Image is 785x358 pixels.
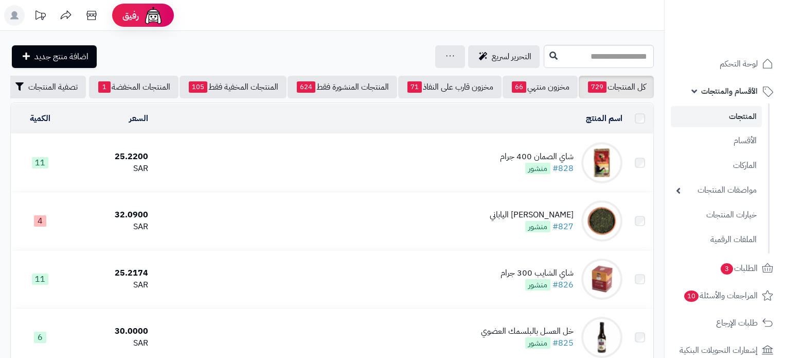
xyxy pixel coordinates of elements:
div: 32.0900 [73,209,148,221]
span: 71 [407,81,422,93]
div: شاي الصمان 400 جرام [500,151,574,163]
img: logo-2.png [715,28,775,49]
a: المنتجات المخفية فقط105 [180,76,287,98]
span: 11 [32,274,48,285]
a: كل المنتجات729 [579,76,654,98]
a: المنتجات [671,106,762,127]
a: مواصفات المنتجات [671,179,762,201]
img: شاي الصمان 400 جرام [581,142,622,183]
a: اضافة منتج جديد [12,45,97,68]
img: خل العسل بالبلسمك العضوي [581,317,622,358]
div: 25.2174 [73,267,148,279]
img: ai-face.png [143,5,164,26]
div: شاي الشايب 300 جرام [501,267,574,279]
a: الكمية [30,112,50,125]
a: #827 [552,220,574,233]
span: لوحة التحكم [720,57,758,71]
span: المراجعات والأسئلة [683,288,758,303]
span: منشور [525,337,550,349]
img: شاي جيوكورو الياباني [581,200,622,242]
span: 4 [34,215,46,227]
span: منشور [525,279,550,291]
button: تصفية المنتجات [5,76,86,98]
div: SAR [73,221,148,233]
a: التحرير لسريع [468,45,540,68]
a: الماركات [671,155,762,177]
a: المنتجات المخفضة1 [89,76,179,98]
span: 10 [684,291,699,302]
div: SAR [73,279,148,291]
a: #825 [552,337,574,349]
span: 11 [32,157,48,168]
span: اضافة منتج جديد [34,50,88,63]
span: 3 [721,263,733,275]
a: خيارات المنتجات [671,204,762,226]
div: SAR [73,337,148,349]
a: مخزون قارب على النفاذ71 [398,76,502,98]
span: الطلبات [720,261,758,276]
span: 66 [512,81,526,93]
div: [PERSON_NAME] الياباني [490,209,574,221]
div: 30.0000 [73,326,148,337]
a: لوحة التحكم [671,52,779,76]
a: المراجعات والأسئلة10 [671,283,779,308]
div: خل العسل بالبلسمك العضوي [481,326,574,337]
span: طلبات الإرجاع [716,316,758,330]
div: 25.2200 [73,151,148,163]
span: إشعارات التحويلات البنكية [680,343,758,357]
span: 729 [588,81,606,93]
span: 6 [34,332,46,343]
span: رفيق [122,9,139,22]
span: الأقسام والمنتجات [701,84,758,98]
span: 624 [297,81,315,93]
span: تصفية المنتجات [28,81,78,93]
span: منشور [525,163,550,174]
a: #826 [552,279,574,291]
a: مخزون منتهي66 [503,76,578,98]
a: المنتجات المنشورة فقط624 [288,76,397,98]
a: الملفات الرقمية [671,229,762,251]
a: الأقسام [671,130,762,152]
span: 1 [98,81,111,93]
span: 105 [189,81,207,93]
span: منشور [525,221,550,232]
a: السعر [129,112,148,125]
img: شاي الشايب 300 جرام [581,259,622,300]
div: SAR [73,163,148,175]
a: طلبات الإرجاع [671,311,779,335]
a: اسم المنتج [586,112,622,125]
a: #828 [552,162,574,175]
a: تحديثات المنصة [27,5,53,28]
span: التحرير لسريع [492,50,531,63]
a: الطلبات3 [671,256,779,281]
